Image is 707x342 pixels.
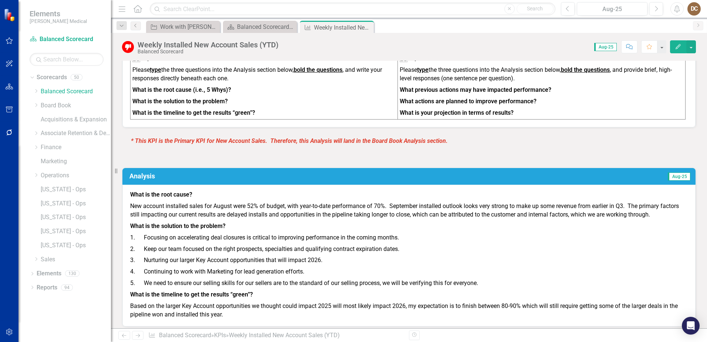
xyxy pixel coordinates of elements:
a: Scorecards [37,73,67,82]
a: Operations [41,171,111,180]
a: Balanced Scorecard [30,35,104,44]
div: Work with [PERSON_NAME] weekly on his direction and focus with his team, hold him accountable to ... [160,22,218,31]
a: Balanced Scorecard [159,332,211,339]
div: 130 [65,271,80,277]
span: * This KPI is the Primary KPI for New Account Sales. Therefore, this Analysis will land in the Bo... [131,137,448,144]
a: KPIs [214,332,226,339]
div: Balanced Scorecard [138,49,278,54]
div: Open Intercom Messenger [682,317,700,335]
h3: Analysis [129,172,423,180]
p: Based on the larger Key Account opportunities we thought could impact 2025 will most likely impac... [130,301,688,319]
a: Acquisitions & Expansion [41,115,111,124]
strong: What is the root cause? [130,191,192,198]
a: [US_STATE] - Ops [41,185,111,194]
input: Search Below... [30,53,104,66]
p: Please the three questions into the Analysis section below, , and provide brief, high-level respo... [400,66,683,84]
div: Weekly Installed New Account Sales (YTD) [138,41,278,49]
strong: What is the timeline to get the results “green”? [130,291,253,298]
p: New account installed sales for August were 52% of budget, with year-to-date performance of 70%. ... [130,201,688,221]
strong: What is your projection in terms of results? [400,109,514,116]
strong: What is the solution to the problem? [130,222,226,229]
button: DC [687,2,701,16]
a: Marketing [41,157,111,166]
input: Search ClearPoint... [150,3,555,16]
span: bold the questions [294,66,342,73]
div: Aug-25 [579,5,645,14]
div: » » [148,331,403,340]
span: Aug-25 [668,172,690,181]
p: 1. Focusing on accelerating deal closures is critical to improving performance in the coming months. [130,232,688,244]
img: Below Target [122,41,134,53]
button: Search [517,4,554,14]
strong: What previous actions may have impacted performance? [400,86,551,93]
a: [US_STATE] - Ops [41,241,111,250]
a: Balanced Scorecard Welcome Page [225,22,295,31]
p: 2. Keep our team focused on the right prospects, specialties and qualifying contract expiration d... [130,244,688,255]
td: To enrich screen reader interactions, please activate Accessibility in Grammarly extension settings [131,51,398,119]
p: 5. We need to ensure our selling skills for our sellers are to the standard of our selling proces... [130,278,688,289]
strong: What is the root cause (i.e., 5 Whys)? [132,86,231,93]
a: [US_STATE] - Ops [41,227,111,236]
button: Aug-25 [577,2,647,16]
a: [US_STATE] - Ops [41,199,111,208]
span: Search [527,6,543,11]
div: 50 [71,74,82,81]
a: Elements [37,269,61,278]
span: bold the questions [561,66,610,73]
small: [PERSON_NAME] Medical [30,18,87,24]
span: type [150,66,161,73]
strong: What is the timeline to get the results “green”? [132,109,255,116]
span: type [417,66,429,73]
p: 4. Continuing to work with Marketing for lead generation efforts. [130,266,688,278]
div: Weekly Installed New Account Sales (YTD) [229,332,340,339]
span: Elements [30,9,87,18]
a: Finance [41,143,111,152]
a: Board Book [41,101,111,110]
a: Work with [PERSON_NAME] weekly on his direction and focus with his team, hold him accountable to ... [148,22,218,31]
strong: What actions are planned to improve performance? [400,98,537,105]
span: Aug-25 [594,43,617,51]
strong: What is the solution to the problem? [132,98,228,105]
p: Please the three questions into the Analysis section below, , and write your responses directly b... [132,66,396,84]
td: To enrich screen reader interactions, please activate Accessibility in Grammarly extension settings [398,51,686,119]
a: Associate Retention & Development [41,129,111,138]
a: Balanced Scorecard [41,87,111,96]
div: Weekly Installed New Account Sales (YTD) [314,23,372,32]
a: Sales [41,255,111,264]
a: [US_STATE] - Ops [41,213,111,222]
p: 3. Nurturing our larger Key Account opportunities that will impact 2026. [130,255,688,266]
div: Balanced Scorecard Welcome Page [237,22,295,31]
div: 94 [61,284,73,291]
img: ClearPoint Strategy [4,9,17,21]
a: Reports [37,284,57,292]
